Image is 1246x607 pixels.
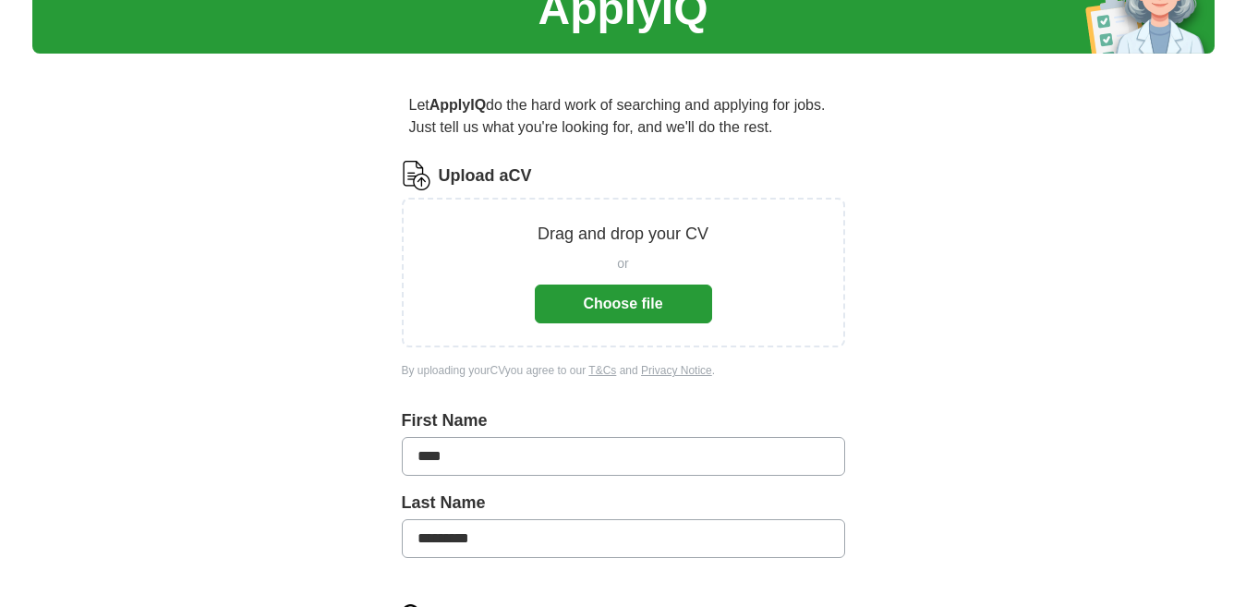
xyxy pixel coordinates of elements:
[402,408,845,433] label: First Name
[402,491,845,516] label: Last Name
[588,364,616,377] a: T&Cs
[402,362,845,379] div: By uploading your CV you agree to our and .
[535,285,712,323] button: Choose file
[538,222,708,247] p: Drag and drop your CV
[617,254,628,273] span: or
[641,364,712,377] a: Privacy Notice
[429,97,486,113] strong: ApplyIQ
[402,87,845,146] p: Let do the hard work of searching and applying for jobs. Just tell us what you're looking for, an...
[439,164,532,188] label: Upload a CV
[402,161,431,190] img: CV Icon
